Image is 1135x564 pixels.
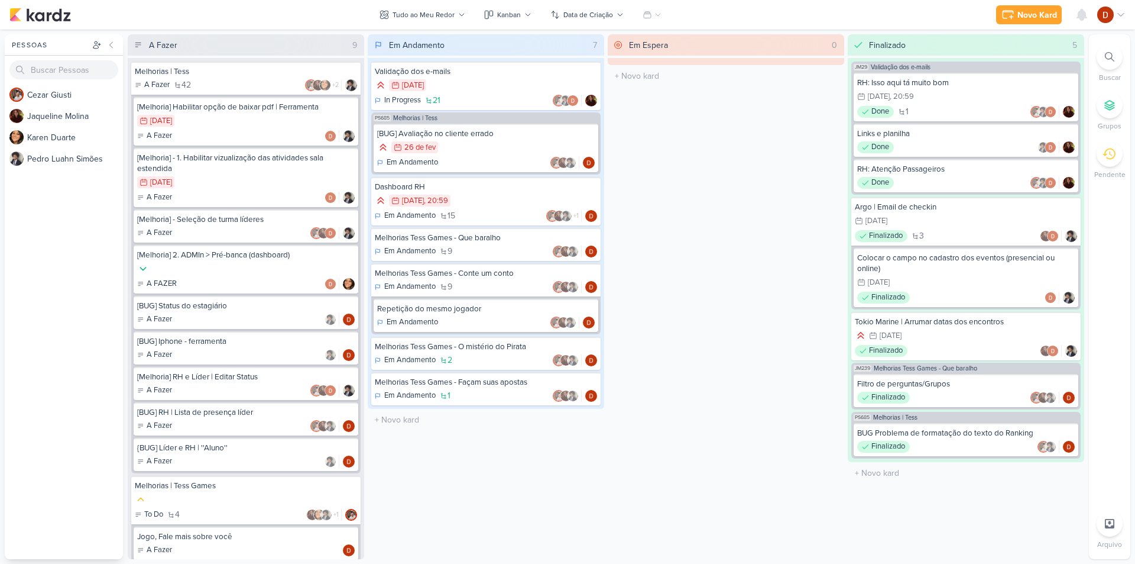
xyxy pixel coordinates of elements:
div: Responsável: Jaqueline Molina [585,95,597,107]
img: Cezar Giusti [550,317,562,328]
img: Pedro Luahn Simões [1037,177,1049,189]
div: Responsável: Davi Elias Teixeira [343,420,355,432]
img: Cezar Giusti [553,354,565,366]
img: Pedro Luahn Simões [565,317,576,328]
img: Davi Elias Teixeira [1045,292,1056,304]
div: Melhorias | Tess [135,66,357,77]
p: Done [871,177,889,189]
div: A Fazer [137,349,172,361]
div: Responsável: Davi Elias Teixeira [343,349,355,361]
div: Melhorias Tess Games - Façam suas apostas [375,377,597,388]
p: Arquivo [1097,539,1122,550]
img: Cezar Giusti [553,390,565,402]
img: Pedro Luahn Simões [320,509,332,521]
div: A Fazer [137,456,172,468]
div: [DATE] [402,197,424,205]
div: Responsável: Davi Elias Teixeira [585,354,597,366]
div: Colaboradores: Cezar Giusti, Pedro Luahn Simões, Davi Elias Teixeira [1030,177,1059,189]
img: Davi Elias Teixeira [325,385,336,397]
div: Colaboradores: Jaqueline Molina, Davi Elias Teixeira [1040,230,1062,242]
p: A Fazer [147,349,172,361]
img: Davi Elias Teixeira [325,192,336,204]
span: 1 [447,392,450,400]
div: Validação dos e-mails [375,66,597,77]
div: Colaboradores: Cezar Giusti, Pedro Luahn Simões [1037,441,1059,453]
div: [DATE] [402,82,424,89]
img: Jaqueline Molina [1063,141,1075,153]
img: Pedro Luahn Simões [325,314,336,325]
div: Colaboradores: Cezar Giusti, Jaqueline Molina, Pedro Luahn Simões [553,390,582,402]
div: J a q u e l i n e M o l i n a [27,110,123,123]
div: Colaboradores: Cezar Giusti, Jaqueline Molina, Pedro Luahn Simões, Davi Elias Teixeira [546,210,582,222]
div: Responsável: Pedro Luahn Simões [1063,292,1075,304]
img: Karen Duarte [343,278,355,290]
div: Responsável: Pedro Luahn Simões [343,192,355,204]
img: Cezar Giusti [310,227,322,239]
p: A Fazer [147,385,172,397]
p: A Fazer [147,227,172,239]
img: Davi Elias Teixeira [1097,7,1114,23]
div: Responsável: Jaqueline Molina [1063,177,1075,189]
div: Melhorias Tess Games - Que baralho [375,233,597,243]
div: Em Andamento [377,317,438,328]
img: Pedro Luahn Simões [325,456,336,468]
div: [DATE] [865,217,887,225]
input: Buscar Pessoas [9,60,118,79]
span: Melhorias | Tess [393,115,437,121]
img: Pedro Luahn Simões [567,354,579,366]
div: {BUG] Líder e RH | ''Aluno'' [137,443,355,453]
div: Colaboradores: Pedro Luahn Simões, Davi Elias Teixeira [1037,141,1059,153]
span: +1 [332,510,339,520]
div: Tokio Marine | Arrumar datas dos encontros [855,317,1077,327]
img: Davi Elias Teixeira [1047,230,1059,242]
img: Cezar Giusti [305,79,317,91]
div: P e d r o L u a h n S i m õ e s [27,153,123,165]
div: Em Andamento [377,157,438,169]
img: Jaqueline Molina [1040,345,1052,357]
div: [Melhoria] RH e Líder | Editar Status [137,372,355,382]
img: Cezar Giusti [310,385,322,397]
div: Responsável: Karen Duarte [343,278,355,290]
p: Em Andamento [387,157,438,169]
span: Melhorias | Tess [873,414,917,421]
div: Prioridade Baixa [137,263,149,275]
p: Em Andamento [387,317,438,328]
div: Responsável: Jaqueline Molina [1063,141,1075,153]
div: Colaboradores: Davi Elias Teixeira [1045,292,1059,304]
div: Em Andamento [375,390,436,402]
div: Responsável: Cezar Giusti [345,509,357,521]
div: Responsável: Pedro Luahn Simões [345,79,357,91]
img: Pedro Luahn Simões [343,385,355,397]
div: Em Andamento [375,246,436,257]
div: [DATE] [150,117,172,125]
img: Cezar Giusti [345,509,357,521]
div: Responsável: Davi Elias Teixeira [343,544,355,556]
div: 0 [827,39,842,51]
img: Davi Elias Teixeira [343,420,355,432]
img: Jaqueline Molina [1037,392,1049,404]
div: Pessoas [9,40,90,50]
span: Validação dos e-mails [871,64,930,70]
div: 9 [348,39,362,51]
div: Responsável: Pedro Luahn Simões [343,385,355,397]
div: K a r e n D u a r t e [27,131,123,144]
div: Colaboradores: Cezar Giusti, Jaqueline Molina, Davi Elias Teixeira [310,385,339,397]
div: [BUG] Iphone - ferramenta [137,336,355,347]
img: Davi Elias Teixeira [1045,106,1056,118]
div: Em Andamento [389,39,445,51]
div: , 20:59 [890,93,914,101]
div: 7 [588,39,602,51]
img: Cezar Giusti [1030,106,1042,118]
li: Ctrl + F [1089,44,1130,83]
div: In Progress [375,95,421,107]
img: Pedro Luahn Simões [560,95,572,107]
div: Colaboradores: Cezar Giusti, Pedro Luahn Simões, Davi Elias Teixeira [1030,106,1059,118]
div: Responsável: Pedro Luahn Simões [1065,345,1077,357]
div: [BUG] Status do estagiário [137,301,355,311]
div: A Fazer [137,314,172,325]
p: A Fazer [147,456,172,468]
div: Filtro de perguntas/Grupos [857,379,1075,389]
div: Colaboradores: Cezar Giusti, Jaqueline Molina, Pedro Luahn Simões [553,354,582,366]
div: Done [857,106,894,118]
div: A Fazer [149,39,177,51]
